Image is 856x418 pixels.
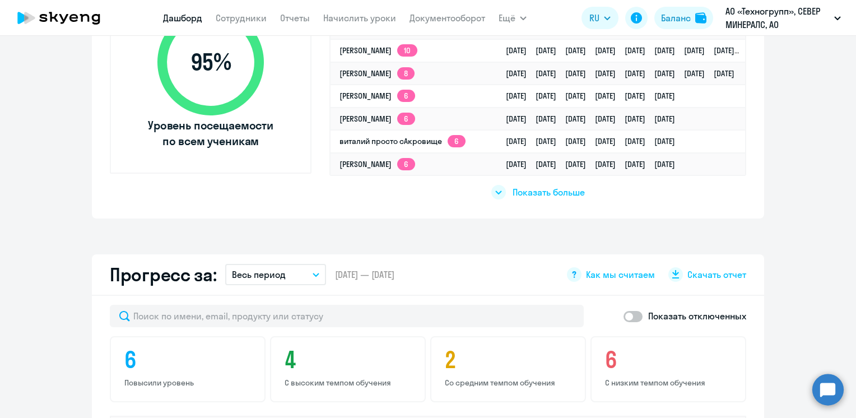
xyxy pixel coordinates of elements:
a: [PERSON_NAME]6 [339,114,415,124]
span: Уровень посещаемости по всем ученикам [146,118,275,149]
a: Документооборот [410,12,485,24]
a: [DATE][DATE][DATE][DATE][DATE][DATE][DATE][DATE][DATE][DATE] [506,45,803,55]
p: Весь период [232,268,286,281]
img: balance [695,12,706,24]
a: Сотрудники [216,12,267,24]
p: Повысили уровень [124,378,254,388]
app-skyeng-badge: 6 [397,90,415,102]
a: [PERSON_NAME]6 [339,159,415,169]
button: RU [581,7,618,29]
a: виталий просто сАкровище6 [339,136,466,146]
app-skyeng-badge: 6 [397,113,415,125]
h4: 2 [445,346,575,373]
h4: 4 [285,346,415,373]
a: [PERSON_NAME]10 [339,45,417,55]
p: С высоким темпом обучения [285,378,415,388]
a: [PERSON_NAME]6 [339,91,415,101]
a: [PERSON_NAME]8 [339,68,415,78]
button: Ещё [499,7,527,29]
input: Поиск по имени, email, продукту или статусу [110,305,584,327]
a: Отчеты [280,12,310,24]
a: [DATE][DATE][DATE][DATE][DATE][DATE] [506,159,684,169]
span: Ещё [499,11,515,25]
a: Дашборд [163,12,202,24]
p: Со средним темпом обучения [445,378,575,388]
p: АО «Техногрупп», СЕВЕР МИНЕРАЛС, АО [725,4,830,31]
span: Как мы считаем [586,268,655,281]
app-skyeng-badge: 6 [448,135,466,147]
a: [DATE][DATE][DATE][DATE][DATE][DATE] [506,136,684,146]
app-skyeng-badge: 6 [397,158,415,170]
button: Весь период [225,264,326,285]
a: [DATE][DATE][DATE][DATE][DATE][DATE][DATE][DATE] [506,68,743,78]
div: Баланс [661,11,691,25]
span: RU [589,11,599,25]
span: 95 % [146,49,275,76]
span: Скачать отчет [687,268,746,281]
app-skyeng-badge: 10 [397,44,417,57]
h4: 6 [605,346,735,373]
span: Показать больше [513,186,585,198]
h2: Прогресс за: [110,263,216,286]
button: АО «Техногрупп», СЕВЕР МИНЕРАЛС, АО [720,4,846,31]
h4: 6 [124,346,254,373]
p: С низким темпом обучения [605,378,735,388]
span: [DATE] — [DATE] [335,268,394,281]
app-skyeng-badge: 8 [397,67,415,80]
button: Балансbalance [654,7,713,29]
a: [DATE][DATE][DATE][DATE][DATE][DATE] [506,114,684,124]
a: [DATE][DATE][DATE][DATE][DATE][DATE] [506,91,684,101]
a: Начислить уроки [323,12,396,24]
p: Показать отключенных [648,309,746,323]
